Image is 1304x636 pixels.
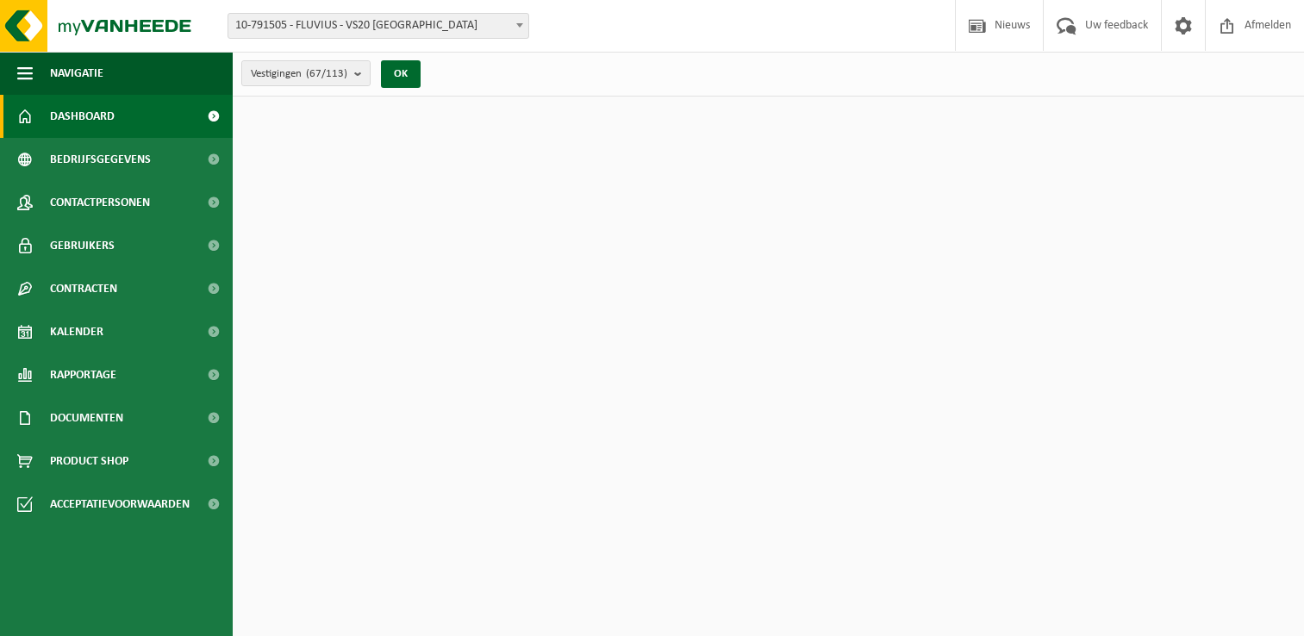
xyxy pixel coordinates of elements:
span: Product Shop [50,440,128,483]
span: Vestigingen [251,61,347,87]
span: Documenten [50,396,123,440]
span: Contracten [50,267,117,310]
span: 10-791505 - FLUVIUS - VS20 ANTWERPEN [228,13,529,39]
span: 10-791505 - FLUVIUS - VS20 ANTWERPEN [228,14,528,38]
span: Dashboard [50,95,115,138]
span: Gebruikers [50,224,115,267]
span: Kalender [50,310,103,353]
span: Acceptatievoorwaarden [50,483,190,526]
span: Navigatie [50,52,103,95]
span: Rapportage [50,353,116,396]
button: OK [381,60,421,88]
button: Vestigingen(67/113) [241,60,371,86]
count: (67/113) [306,68,347,79]
span: Contactpersonen [50,181,150,224]
span: Bedrijfsgegevens [50,138,151,181]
